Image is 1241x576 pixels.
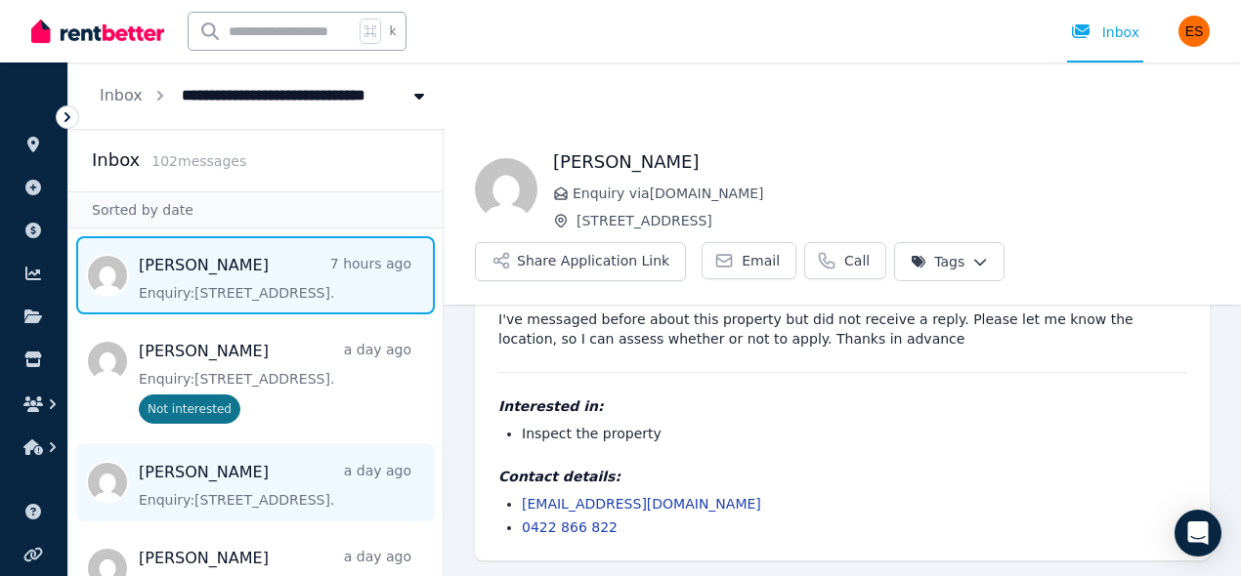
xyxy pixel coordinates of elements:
a: 0422 866 822 [522,519,618,535]
a: Call [804,242,886,279]
span: Email [742,251,780,270]
img: Evangeline Samoilov [1178,16,1210,47]
img: Rose Cooper [475,158,537,221]
button: Tags [894,242,1005,281]
h2: Inbox [92,146,140,174]
span: Tags [911,252,964,271]
img: RentBetter [31,17,164,46]
a: [PERSON_NAME]7 hours agoEnquiry:[STREET_ADDRESS]. [139,254,411,303]
a: [PERSON_NAME]a day agoEnquiry:[STREET_ADDRESS].Not interested [139,340,411,424]
button: Share Application Link [475,242,686,281]
div: Sorted by date [68,191,443,228]
span: k [389,23,396,39]
span: 102 message s [151,153,246,169]
h1: [PERSON_NAME] [553,148,1210,176]
div: Open Intercom Messenger [1175,510,1221,556]
a: Inbox [100,86,143,104]
pre: Hello, I've messaged before about this property but did not receive a reply. Please let me know t... [498,270,1186,349]
a: [PERSON_NAME]a day agoEnquiry:[STREET_ADDRESS]. [139,461,411,510]
h4: Contact details: [498,467,1186,486]
a: [EMAIL_ADDRESS][DOMAIN_NAME] [522,496,761,512]
nav: Breadcrumb [68,62,460,129]
span: Call [844,251,870,270]
div: Inbox [1071,22,1139,42]
span: Enquiry via [DOMAIN_NAME] [573,184,1210,203]
li: Inspect the property [522,424,1186,443]
span: [STREET_ADDRESS] [577,211,1210,230]
a: Email [702,242,796,279]
h4: Interested in: [498,396,1186,416]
